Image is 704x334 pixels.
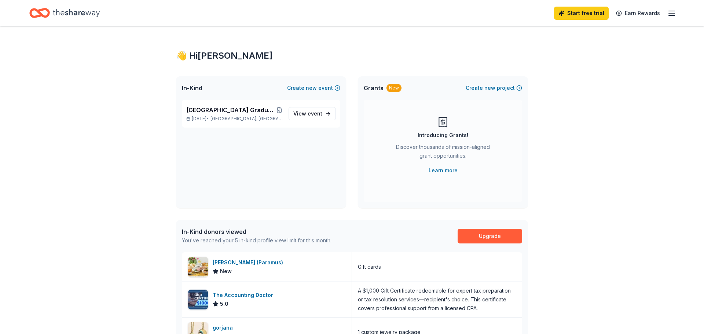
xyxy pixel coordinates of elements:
[188,290,208,309] img: Image for The Accounting Doctor
[418,131,468,140] div: Introducing Grants!
[554,7,609,20] a: Start free trial
[29,4,100,22] a: Home
[182,84,202,92] span: In-Kind
[220,267,232,276] span: New
[220,300,228,308] span: 5.0
[213,323,236,332] div: gorjana
[188,257,208,277] img: Image for Stew Leonard's (Paramus)
[210,116,283,122] span: [GEOGRAPHIC_DATA], [GEOGRAPHIC_DATA]
[612,7,664,20] a: Earn Rewards
[293,109,322,118] span: View
[308,110,322,117] span: event
[306,84,317,92] span: new
[186,116,283,122] p: [DATE] •
[186,106,276,114] span: [GEOGRAPHIC_DATA] Graduation Ball/Annual Fashion Show 2026
[358,263,381,271] div: Gift cards
[429,166,458,175] a: Learn more
[484,84,495,92] span: new
[176,50,528,62] div: 👋 Hi [PERSON_NAME]
[364,84,384,92] span: Grants
[213,291,276,300] div: The Accounting Doctor
[213,258,286,267] div: [PERSON_NAME] (Paramus)
[386,84,401,92] div: New
[182,236,331,245] div: You've reached your 5 in-kind profile view limit for this month.
[287,84,340,92] button: Createnewevent
[393,143,493,163] div: Discover thousands of mission-aligned grant opportunities.
[182,227,331,236] div: In-Kind donors viewed
[466,84,522,92] button: Createnewproject
[458,229,522,243] a: Upgrade
[289,107,336,120] a: View event
[358,286,516,313] div: A $1,000 Gift Certificate redeemable for expert tax preparation or tax resolution services—recipi...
